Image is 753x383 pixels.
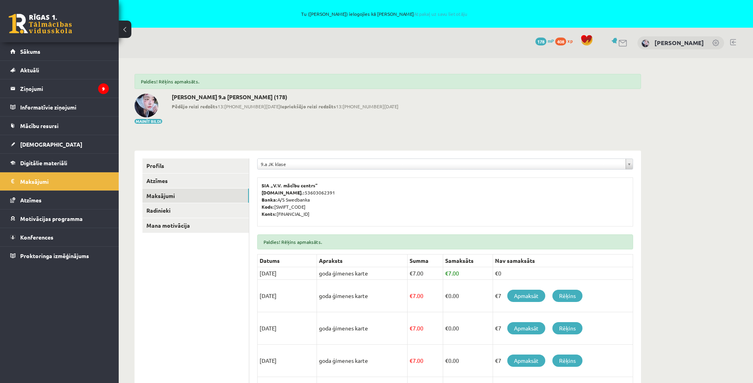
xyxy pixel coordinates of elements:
[135,119,162,124] button: Mainīt bildi
[20,159,67,166] span: Digitālie materiāli
[142,218,249,233] a: Mana motivācija
[135,74,641,89] div: Paldies! Rēķins apmaksāts.
[443,267,493,280] td: 7.00
[258,345,317,377] td: [DATE]
[407,312,443,345] td: 7.00
[10,172,109,191] a: Maksājumi
[10,191,109,209] a: Atzīmes
[10,117,109,135] a: Mācību resursi
[20,196,42,204] span: Atzīmes
[142,174,249,188] a: Atzīmes
[410,270,413,277] span: €
[262,211,277,217] b: Konts:
[493,345,633,377] td: €7
[20,66,39,74] span: Aktuāli
[493,312,633,345] td: €7
[262,189,305,196] b: [DOMAIN_NAME].:
[407,345,443,377] td: 7.00
[535,38,546,45] span: 178
[262,182,318,189] b: SIA „V.V. mācību centrs”
[10,247,109,265] a: Proktoringa izmēģinājums
[10,228,109,246] a: Konferences
[172,94,398,100] h2: [PERSON_NAME] 9.a [PERSON_NAME] (178)
[552,290,582,302] a: Rēķins
[548,38,554,44] span: mP
[535,38,554,44] a: 178 mP
[10,79,109,98] a: Ziņojumi9
[258,255,317,267] th: Datums
[445,357,448,364] span: €
[20,252,89,259] span: Proktoringa izmēģinājums
[20,98,109,116] legend: Informatīvie ziņojumi
[20,48,40,55] span: Sākums
[443,255,493,267] th: Samaksāts
[135,94,158,117] img: Viktorija Iļjina
[407,255,443,267] th: Summa
[443,280,493,312] td: 0.00
[410,292,413,299] span: €
[280,103,336,109] b: Iepriekšējo reizi redzēts
[10,135,109,153] a: [DEMOGRAPHIC_DATA]
[443,345,493,377] td: 0.00
[567,38,573,44] span: xp
[493,255,633,267] th: Nav samaksāts
[10,61,109,79] a: Aktuāli
[445,270,448,277] span: €
[172,103,398,110] span: 13:[PHONE_NUMBER][DATE] 13:[PHONE_NUMBER][DATE]
[142,158,249,173] a: Profils
[507,355,545,367] a: Apmaksāt
[258,312,317,345] td: [DATE]
[258,267,317,280] td: [DATE]
[91,11,678,16] span: Tu ([PERSON_NAME]) ielogojies kā [PERSON_NAME]
[654,39,704,47] a: [PERSON_NAME]
[555,38,577,44] a: 408 xp
[410,357,413,364] span: €
[493,267,633,280] td: €0
[317,267,408,280] td: goda ģimenes karte
[410,325,413,332] span: €
[172,103,218,109] b: Pēdējo reizi redzēts
[262,204,274,210] b: Kods:
[142,189,249,203] a: Maksājumi
[507,290,545,302] a: Apmaksāt
[10,98,109,116] a: Informatīvie ziņojumi
[317,280,408,312] td: goda ģimenes karte
[10,209,109,228] a: Motivācijas programma
[317,345,408,377] td: goda ģimenes karte
[317,255,408,267] th: Apraksts
[20,79,109,98] legend: Ziņojumi
[317,312,408,345] td: goda ģimenes karte
[443,312,493,345] td: 0.00
[555,38,566,45] span: 408
[493,280,633,312] td: €7
[257,234,633,249] div: Paldies! Rēķins apmaksāts.
[142,203,249,218] a: Radinieki
[261,159,622,169] span: 9.a JK klase
[407,280,443,312] td: 7.00
[414,11,467,17] a: Atpakaļ uz savu lietotāju
[20,234,53,241] span: Konferences
[20,215,83,222] span: Motivācijas programma
[98,83,109,94] i: 9
[262,196,277,203] b: Banka:
[20,122,59,129] span: Mācību resursi
[552,322,582,334] a: Rēķins
[20,141,82,148] span: [DEMOGRAPHIC_DATA]
[507,322,545,334] a: Apmaksāt
[641,40,649,47] img: Viktorija Iļjina
[258,280,317,312] td: [DATE]
[20,172,109,191] legend: Maksājumi
[262,182,629,217] p: 53603062391 A/S Swedbanka [SWIFT_CODE] [FINANCIAL_ID]
[10,42,109,60] a: Sākums
[445,292,448,299] span: €
[552,355,582,367] a: Rēķins
[10,154,109,172] a: Digitālie materiāli
[258,159,633,169] a: 9.a JK klase
[445,325,448,332] span: €
[407,267,443,280] td: 7.00
[9,14,72,34] a: Rīgas 1. Tālmācības vidusskola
